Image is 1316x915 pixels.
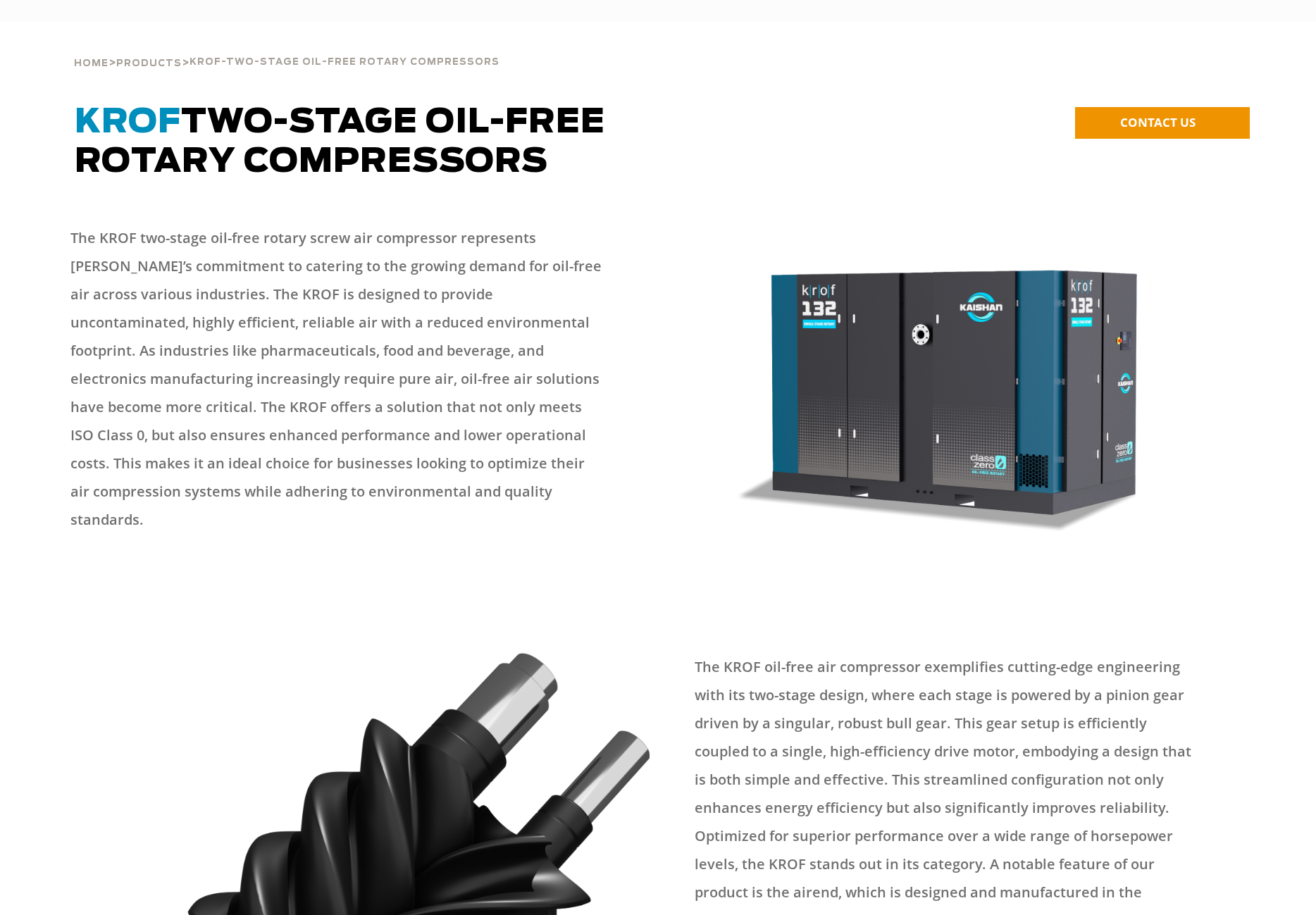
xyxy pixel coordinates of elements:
[74,59,108,68] span: Home
[666,231,1242,554] img: KROF TWO-STAGE OIL FREE AIR COMPRESSORS
[116,56,182,69] a: Products
[116,59,182,68] span: Products
[74,56,108,69] a: Home
[70,224,602,534] p: The KROF two-stage oil-free rotary screw air compressor represents [PERSON_NAME]’s commitment to ...
[190,58,499,67] span: KROF-TWO-STAGE OIL-FREE ROTARY COMPRESSORS
[74,21,1241,75] div: > >
[1120,114,1196,130] span: CONTACT US
[1075,107,1250,139] a: CONTACT US
[75,106,605,179] span: TWO-STAGE OIL-FREE ROTARY COMPRESSORS
[75,106,181,139] span: KROF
